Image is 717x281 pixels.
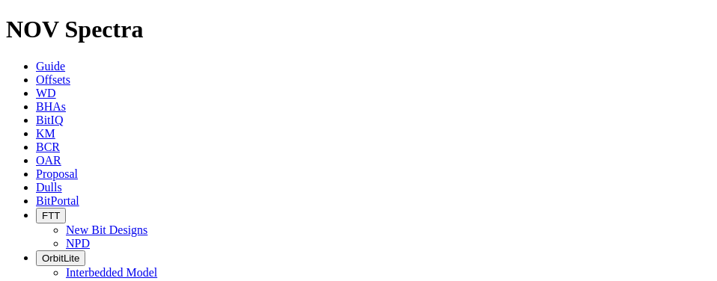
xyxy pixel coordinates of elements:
a: OAR [36,154,61,167]
a: BitPortal [36,194,79,207]
a: Dulls [36,181,62,194]
a: BCR [36,140,60,153]
a: New Bit Designs [66,223,147,236]
a: WD [36,87,56,99]
a: NPD [66,237,90,250]
h1: NOV Spectra [6,16,711,43]
a: Interbedded Model [66,266,157,279]
a: BHAs [36,100,66,113]
button: FTT [36,208,66,223]
a: Offsets [36,73,70,86]
a: KM [36,127,55,140]
a: Guide [36,60,65,72]
button: OrbitLite [36,250,85,266]
a: BitIQ [36,114,63,126]
a: Proposal [36,167,78,180]
span: OrbitLite [42,253,79,264]
span: FTT [42,210,60,221]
